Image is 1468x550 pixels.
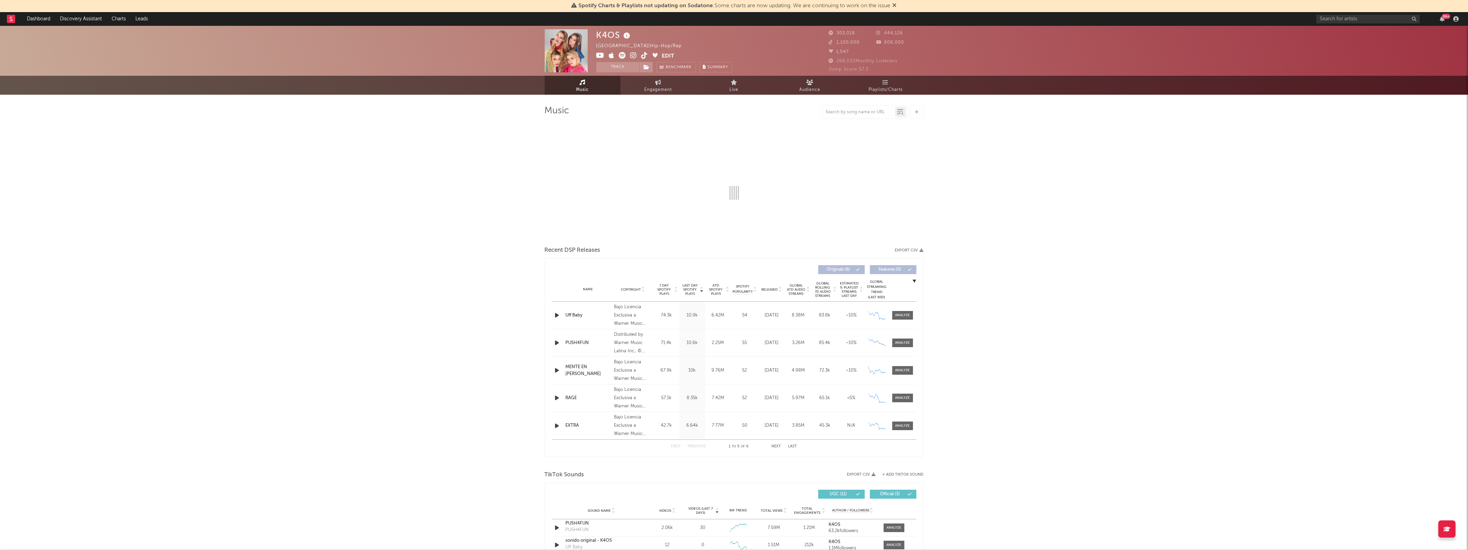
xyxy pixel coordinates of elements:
div: 52 [733,367,757,374]
div: RAGE [566,395,611,402]
button: Official(3) [870,490,916,499]
div: 2.25M [707,340,729,346]
div: 5.97M [787,395,810,402]
div: Distributed by Warner Music Latina Inc., © 2025 Grand Move Records Argentina S.A. [614,331,651,355]
div: Bajo Licencia Exclusiva a Warner Music Argentina S.A., © 2024 Grand Move Records [GEOGRAPHIC_DATA... [614,358,651,383]
span: Live [730,86,739,94]
a: K4OS [829,522,876,527]
div: ~ 10 % [840,340,863,346]
div: 85.4k [813,340,836,346]
div: Name [566,287,611,292]
span: Videos [659,509,671,513]
span: Spotify Charts & Playlists not updating on Sodatone [579,3,713,9]
div: 57.1k [655,395,678,402]
div: 3.26M [787,340,810,346]
span: Jump Score: 57.2 [829,67,869,72]
span: Summary [708,65,728,69]
strong: K4OS [829,522,840,527]
div: 63.2k followers [829,529,876,533]
a: MENTE EN [PERSON_NAME] [566,364,611,377]
div: Global Streaming Trend (Last 60D) [866,279,887,300]
a: K4OS [829,540,876,544]
div: 30 [700,525,705,531]
button: First [671,445,681,448]
span: TikTok Sounds [545,471,584,479]
div: Bajo Licencia Exclusiva a Warner Music Argentina S.A., © 2024 Grand Move Records [GEOGRAPHIC_DATA... [614,386,651,411]
div: 10.6k [681,340,704,346]
span: Total Views [761,509,782,513]
a: sonido original - K4OS [566,537,638,544]
strong: K4OS [829,540,840,544]
button: Previous [688,445,706,448]
button: UGC(11) [818,490,865,499]
a: PUSH4FUN [566,520,638,527]
div: 74.3k [655,312,678,319]
span: 268,032 Monthly Listeners [829,59,898,63]
a: Benchmark [656,62,696,72]
div: 45.3k [813,422,836,429]
a: Dashboard [22,12,55,26]
div: 67.9k [655,367,678,374]
a: Music [545,76,620,95]
span: Author / Followers [832,508,869,513]
a: Live [696,76,772,95]
div: 7.59M [758,525,790,531]
span: Estimated % Playlist Streams Last Day [840,281,859,298]
div: 0 [701,542,704,549]
div: PUSH4FUN [566,527,589,533]
span: 1,100,000 [829,40,860,45]
span: Total Engagements [793,507,821,515]
span: Official ( 3 ) [874,492,906,496]
div: [DATE] [760,367,783,374]
a: Engagement [620,76,696,95]
span: Dismiss [893,3,897,9]
span: Originals ( 6 ) [823,268,854,272]
input: Search by song name or URL [822,110,895,115]
div: N/A [840,422,863,429]
span: Last Day Spotify Plays [681,283,699,296]
span: Recent DSP Releases [545,246,600,255]
div: 212k [793,542,825,549]
span: 444,126 [876,31,903,35]
div: [DATE] [760,312,783,319]
div: 71.4k [655,340,678,346]
span: ATD Spotify Plays [707,283,725,296]
div: 50 [733,422,757,429]
div: <5% [840,395,863,402]
button: Track [596,62,639,72]
button: + Add TikTok Sound [876,473,924,477]
div: EXTRA [566,422,611,429]
div: 72.3k [813,367,836,374]
span: Music [576,86,589,94]
button: Features(0) [870,265,916,274]
button: Edit [662,52,675,61]
div: 54 [733,312,757,319]
div: Bajo Licencia Exclusiva a Warner Music Argentina S.A., © 2025 Grand Move Records Argentina S.A. [614,303,651,328]
div: 99 + [1442,14,1450,19]
div: 8.35k [681,395,704,402]
button: + Add TikTok Sound [883,473,924,477]
a: Discovery Assistant [55,12,107,26]
button: 99+ [1440,16,1445,22]
div: [DATE] [760,340,783,346]
div: ~ 10 % [840,367,863,374]
span: 303,018 [829,31,855,35]
a: PUSH4FUN [566,340,611,346]
div: ~ 10 % [840,312,863,319]
span: Playlists/Charts [869,86,903,94]
div: 4.98M [787,367,810,374]
a: Uff Baby [566,312,611,319]
div: 83.8k [813,312,836,319]
button: Summary [699,62,732,72]
div: 1 5 6 [720,443,758,451]
div: 8.38M [787,312,810,319]
div: 6.42M [707,312,729,319]
span: Global ATD Audio Streams [787,283,806,296]
a: Audience [772,76,848,95]
div: 6.64k [681,422,704,429]
div: 2.06k [651,525,684,531]
span: Features ( 0 ) [874,268,906,272]
div: 3.85M [787,422,810,429]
